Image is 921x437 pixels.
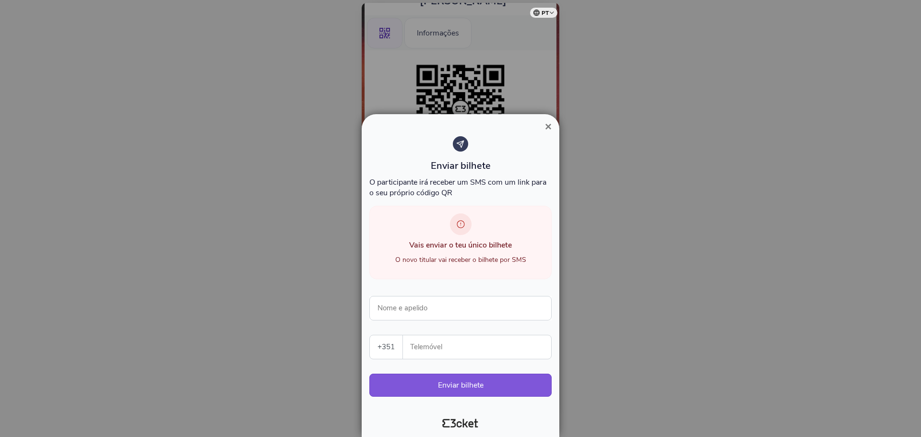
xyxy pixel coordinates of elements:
button: Enviar bilhete [369,374,552,397]
span: O participante irá receber um SMS com um link para o seu próprio código QR [369,177,546,198]
div: O novo titular vai receber o bilhete por SMS [384,255,536,264]
input: Telemóvel [411,335,551,359]
span: × [545,120,552,133]
span: Vais enviar o teu único bilhete [409,240,512,250]
span: Enviar bilhete [431,159,491,172]
input: Nome e apelido [369,296,552,320]
label: Telemóvel [403,335,552,359]
label: Nome e apelido [369,296,436,320]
